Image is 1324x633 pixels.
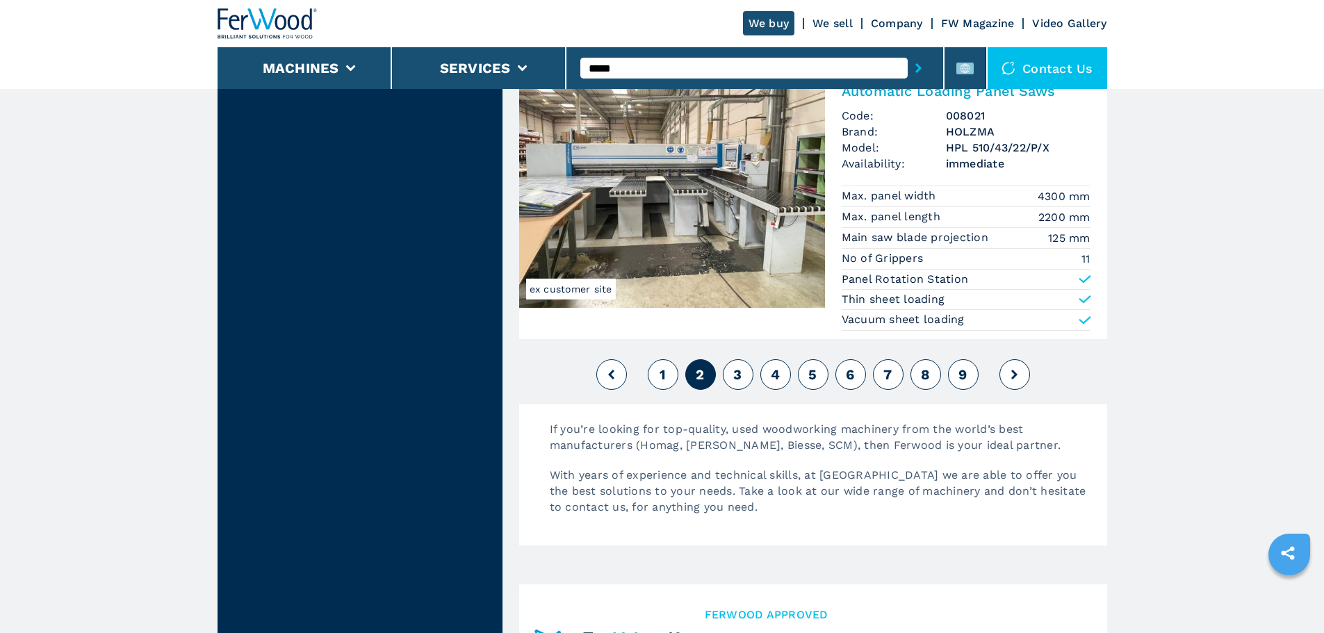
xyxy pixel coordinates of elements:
span: Ferwood Approved [705,607,1085,623]
h3: 008021 [946,108,1090,124]
p: Max. panel width [842,188,940,204]
span: 7 [883,366,892,383]
span: 1 [660,366,666,383]
p: No of Grippers [842,251,927,266]
p: If you’re looking for top-quality, used woodworking machinery from the world’s best manufacturers... [536,421,1107,467]
span: 9 [958,366,967,383]
span: 6 [846,366,854,383]
button: 9 [948,359,979,390]
p: Panel Rotation Station [842,272,969,287]
a: Company [871,17,923,30]
a: Video Gallery [1032,17,1106,30]
span: Code: [842,108,946,124]
button: 2 [685,359,716,390]
iframe: Chat [1265,570,1314,623]
span: 2 [696,366,704,383]
p: With years of experience and technical skills, at [GEOGRAPHIC_DATA] we are able to offer you the ... [536,467,1107,529]
button: 8 [910,359,941,390]
span: immediate [946,156,1090,172]
img: Automatic Loading Panel Saws HOLZMA HPL 510/43/22/P/X [519,72,825,308]
a: sharethis [1270,536,1305,570]
div: Contact us [988,47,1107,89]
p: Thin sheet loading [842,292,945,307]
a: We buy [743,11,795,35]
button: 1 [648,359,678,390]
a: We sell [812,17,853,30]
h3: HPL 510/43/22/P/X [946,140,1090,156]
p: Max. panel length [842,209,945,224]
em: 2200 mm [1038,209,1090,225]
button: Machines [263,60,339,76]
a: Automatic Loading Panel Saws HOLZMA HPL 510/43/22/P/Xex customer siteAutomatic Loading Panel Saws... [519,72,1107,339]
a: FW Magazine [941,17,1015,30]
p: Vacuum sheet loading [842,312,965,327]
span: 3 [733,366,742,383]
span: Model: [842,140,946,156]
em: 11 [1081,251,1090,267]
button: submit-button [908,52,929,84]
em: 125 mm [1048,230,1090,246]
h3: HOLZMA [946,124,1090,140]
button: 7 [873,359,904,390]
h2: Automatic Loading Panel Saws [842,83,1090,99]
span: Brand: [842,124,946,140]
span: 5 [808,366,817,383]
button: 4 [760,359,791,390]
span: 8 [921,366,930,383]
img: Contact us [1002,61,1015,75]
button: 5 [798,359,828,390]
button: 3 [723,359,753,390]
img: Ferwood [218,8,318,39]
p: Main saw blade projection [842,230,992,245]
span: Availability: [842,156,946,172]
em: 4300 mm [1038,188,1090,204]
button: 6 [835,359,866,390]
span: ex customer site [526,279,616,299]
button: Services [440,60,511,76]
span: 4 [771,366,780,383]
